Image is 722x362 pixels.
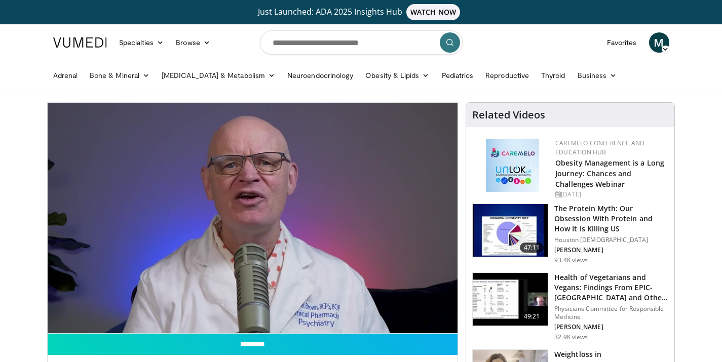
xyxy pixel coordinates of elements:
p: [PERSON_NAME] [554,246,668,254]
input: Search topics, interventions [260,30,463,55]
a: M [649,32,669,53]
a: 47:11 The Protein Myth: Our Obsession With Protein and How It Is Killing US Houston [DEMOGRAPHIC_... [472,204,668,264]
a: Neuroendocrinology [281,65,359,86]
a: Bone & Mineral [84,65,156,86]
img: 45df64a9-a6de-482c-8a90-ada250f7980c.png.150x105_q85_autocrop_double_scale_upscale_version-0.2.jpg [486,139,539,192]
p: Physicians Committee for Responsible Medicine [554,305,668,321]
p: 93.4K views [554,256,588,264]
a: Browse [170,32,216,53]
a: Favorites [601,32,643,53]
h3: The Protein Myth: Our Obsession With Protein and How It Is Killing US [554,204,668,234]
a: Business [572,65,623,86]
h4: Related Videos [472,109,545,121]
a: Just Launched: ADA 2025 Insights HubWATCH NOW [55,4,668,20]
img: 606f2b51-b844-428b-aa21-8c0c72d5a896.150x105_q85_crop-smart_upscale.jpg [473,273,548,326]
p: 32.9K views [554,333,588,341]
span: 49:21 [520,311,544,321]
a: 49:21 Health of Vegetarians and Vegans: Findings From EPIC-[GEOGRAPHIC_DATA] and Othe… Physicians... [472,272,668,341]
a: CaReMeLO Conference and Education Hub [555,139,644,156]
p: Houston [DEMOGRAPHIC_DATA] [554,236,668,244]
video-js: Video Player [48,103,458,334]
p: [PERSON_NAME] [554,323,668,331]
span: WATCH NOW [406,4,460,20]
div: [DATE] [555,190,666,199]
a: Specialties [113,32,170,53]
img: VuMedi Logo [53,37,107,48]
a: Thyroid [535,65,572,86]
span: 47:11 [520,243,544,253]
a: Obesity & Lipids [359,65,435,86]
a: Adrenal [47,65,84,86]
img: b7b8b05e-5021-418b-a89a-60a270e7cf82.150x105_q85_crop-smart_upscale.jpg [473,204,548,257]
a: Obesity Management is a Long Journey: Chances and Challenges Webinar [555,158,664,189]
a: Reproductive [479,65,535,86]
h3: Health of Vegetarians and Vegans: Findings From EPIC-[GEOGRAPHIC_DATA] and Othe… [554,272,668,303]
a: Pediatrics [436,65,480,86]
a: [MEDICAL_DATA] & Metabolism [156,65,281,86]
